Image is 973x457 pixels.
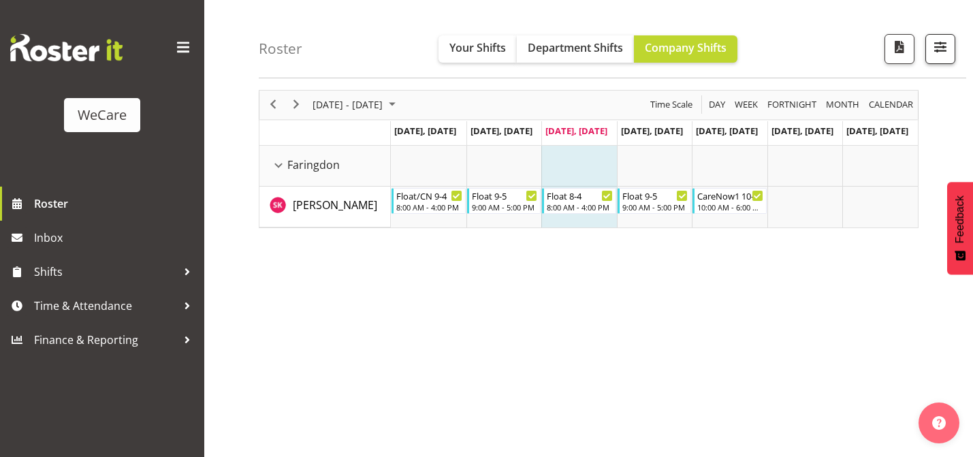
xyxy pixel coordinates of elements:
div: Sep 29 - Oct 05, 2025 [308,91,404,119]
span: [DATE] - [DATE] [311,96,384,113]
span: [DATE], [DATE] [470,125,532,137]
div: Saahit Kour"s event - Float/CN 9-4 Begin From Monday, September 29, 2025 at 8:00:00 AM GMT+13:00 ... [392,188,466,214]
span: Time & Attendance [34,296,177,316]
span: [DATE], [DATE] [394,125,456,137]
div: Timeline Week of October 1, 2025 [259,90,919,228]
span: Fortnight [766,96,818,113]
button: Your Shifts [438,35,517,63]
table: Timeline Week of October 1, 2025 [391,146,918,227]
span: [DATE], [DATE] [771,125,833,137]
span: Roster [34,193,197,214]
span: Faringdon [287,157,340,173]
div: 9:00 AM - 5:00 PM [622,202,688,212]
span: Finance & Reporting [34,330,177,350]
button: Company Shifts [634,35,737,63]
span: Month [825,96,861,113]
button: Feedback - Show survey [947,182,973,274]
div: Float 9-5 [622,189,688,202]
div: Saahit Kour"s event - Float 9-5 Begin From Tuesday, September 30, 2025 at 9:00:00 AM GMT+13:00 En... [467,188,541,214]
span: Shifts [34,262,177,282]
div: Saahit Kour"s event - CareNow1 10-6 Begin From Friday, October 3, 2025 at 10:00:00 AM GMT+13:00 E... [692,188,767,214]
span: Department Shifts [528,40,623,55]
button: Download a PDF of the roster according to the set date range. [884,34,914,64]
span: [PERSON_NAME] [293,198,377,212]
div: next period [285,91,308,119]
button: Fortnight [765,96,819,113]
span: Week [733,96,759,113]
span: [DATE], [DATE] [696,125,758,137]
button: Timeline Week [733,96,761,113]
div: previous period [261,91,285,119]
td: Faringdon resource [259,146,391,187]
div: Float/CN 9-4 [396,189,462,202]
span: [DATE], [DATE] [545,125,607,137]
span: Inbox [34,227,197,248]
span: Day [707,96,727,113]
button: October 2025 [310,96,402,113]
td: Saahit Kour resource [259,187,391,227]
div: Saahit Kour"s event - Float 9-5 Begin From Thursday, October 2, 2025 at 9:00:00 AM GMT+13:00 Ends... [618,188,692,214]
div: 8:00 AM - 4:00 PM [396,202,462,212]
span: [DATE], [DATE] [621,125,683,137]
span: [DATE], [DATE] [846,125,908,137]
span: Time Scale [649,96,694,113]
span: Your Shifts [449,40,506,55]
button: Previous [264,96,283,113]
div: 8:00 AM - 4:00 PM [547,202,613,212]
div: Float 8-4 [547,189,613,202]
button: Filter Shifts [925,34,955,64]
img: help-xxl-2.png [932,416,946,430]
a: [PERSON_NAME] [293,197,377,213]
span: calendar [867,96,914,113]
div: CareNow1 10-6 [697,189,763,202]
span: Feedback [954,195,966,243]
button: Timeline Day [707,96,728,113]
button: Month [867,96,916,113]
span: Company Shifts [645,40,727,55]
button: Time Scale [648,96,695,113]
div: Float 9-5 [472,189,538,202]
h4: Roster [259,41,302,57]
div: WeCare [78,105,127,125]
div: 9:00 AM - 5:00 PM [472,202,538,212]
img: Rosterit website logo [10,34,123,61]
button: Next [287,96,306,113]
button: Department Shifts [517,35,634,63]
div: Saahit Kour"s event - Float 8-4 Begin From Wednesday, October 1, 2025 at 8:00:00 AM GMT+13:00 End... [542,188,616,214]
button: Timeline Month [824,96,862,113]
div: 10:00 AM - 6:00 PM [697,202,763,212]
